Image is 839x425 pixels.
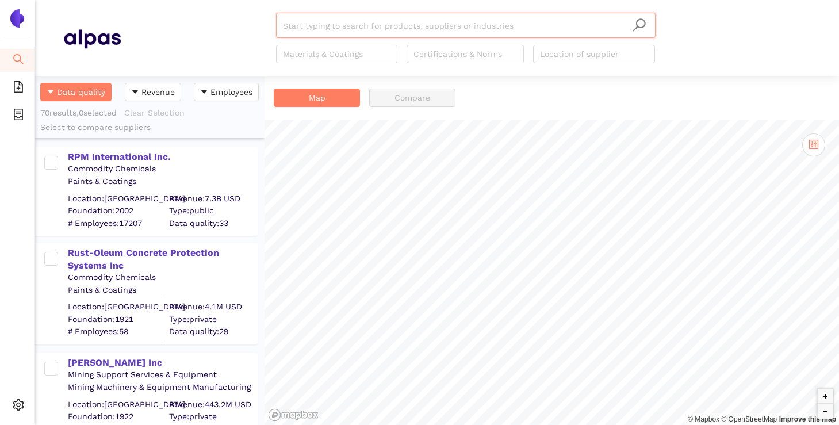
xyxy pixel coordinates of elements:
[818,389,833,404] button: Zoom in
[68,411,162,423] span: Foundation: 1922
[194,83,259,101] button: caret-downEmployees
[13,105,24,128] span: container
[169,326,256,338] span: Data quality: 29
[210,86,252,98] span: Employees
[68,272,256,284] div: Commodity Chemicals
[47,88,55,97] span: caret-down
[141,86,175,98] span: Revenue
[169,217,256,229] span: Data quality: 33
[169,411,256,423] span: Type: private
[818,404,833,419] button: Zoom out
[68,151,256,163] div: RPM International Inc.
[169,301,256,313] div: Revenue: 4.1M USD
[68,382,256,393] div: Mining Machinery & Equipment Manufacturing
[68,176,256,187] div: Paints & Coatings
[268,408,319,422] a: Mapbox logo
[200,88,208,97] span: caret-down
[63,24,121,53] img: Homepage
[68,357,256,369] div: [PERSON_NAME] Inc
[13,77,24,100] span: file-add
[169,313,256,325] span: Type: private
[13,395,24,418] span: setting
[68,284,256,296] div: Paints & Coatings
[68,301,162,313] div: Location: [GEOGRAPHIC_DATA]
[8,9,26,28] img: Logo
[68,247,256,273] div: Rust-Oleum Concrete Protection Systems Inc
[68,369,256,381] div: Mining Support Services & Equipment
[632,18,646,32] span: search
[68,205,162,217] span: Foundation: 2002
[169,399,256,410] div: Revenue: 443.2M USD
[169,205,256,217] span: Type: public
[68,326,162,338] span: # Employees: 58
[125,83,181,101] button: caret-downRevenue
[40,108,117,117] span: 70 results, 0 selected
[68,313,162,325] span: Foundation: 1921
[68,217,162,229] span: # Employees: 17207
[265,120,839,425] canvas: Map
[57,86,105,98] span: Data quality
[309,91,325,104] span: Map
[68,163,256,175] div: Commodity Chemicals
[124,104,192,122] button: Clear Selection
[169,193,256,204] div: Revenue: 7.3B USD
[40,122,259,133] div: Select to compare suppliers
[40,83,112,101] button: caret-downData quality
[809,139,819,150] span: control
[68,193,162,204] div: Location: [GEOGRAPHIC_DATA]
[13,49,24,72] span: search
[274,89,360,107] button: Map
[131,88,139,97] span: caret-down
[68,399,162,410] div: Location: [GEOGRAPHIC_DATA]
